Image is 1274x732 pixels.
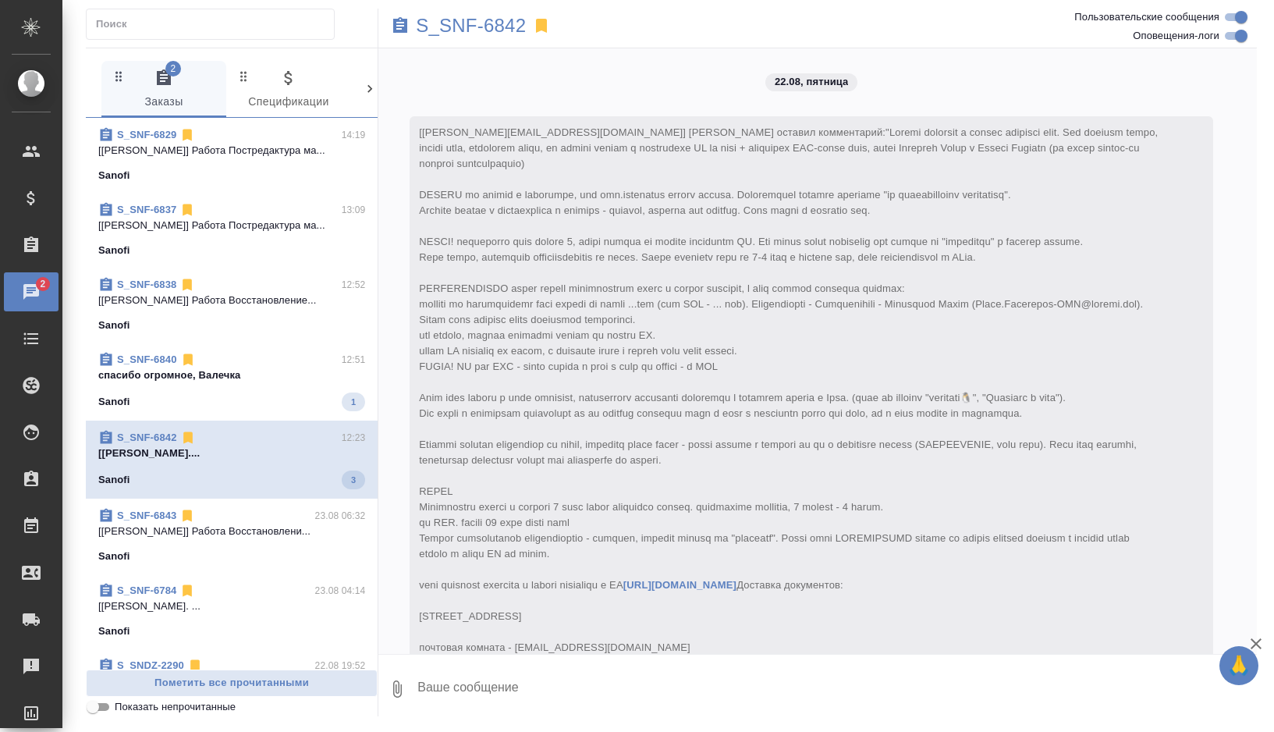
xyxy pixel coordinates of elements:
p: 12:52 [342,277,366,293]
p: [[PERSON_NAME]] Работа Восстановлени... [98,524,365,539]
svg: Отписаться [179,583,195,599]
span: 2 [30,276,55,292]
a: S_SNF-6837 [117,204,176,215]
svg: Отписаться [179,277,195,293]
p: Sanofi [98,168,130,183]
p: 23.08 04:14 [315,583,366,599]
svg: Отписаться [180,352,196,368]
span: Пользовательские сообщения [1074,9,1219,25]
div: S_SNF-684323.08 06:32[[PERSON_NAME]] Работа Восстановлени...Sanofi [86,499,378,574]
div: S_SNF-683713:09[[PERSON_NAME]] Работа Постредактура ма...Sanofi [86,193,378,268]
a: S_SNF-6784 [117,585,176,596]
span: 3 [342,472,365,488]
p: Sanofi [98,624,130,639]
p: [[PERSON_NAME]] Работа Постредактура ма... [98,218,365,233]
input: Поиск [96,13,334,35]
div: S_SNF-684012:51спасибо огромное, ВалечкаSanofi1 [86,343,378,421]
span: 2 [165,61,181,76]
div: S_SNF-683812:52[[PERSON_NAME]] Работа Восстановление...Sanofi [86,268,378,343]
div: S_SNF-684212:23[[PERSON_NAME]....Sanofi3 [86,421,378,499]
svg: Отписаться [179,508,195,524]
p: Sanofi [98,472,130,488]
span: Показать непрочитанные [115,699,236,715]
p: 12:23 [342,430,366,446]
span: [[PERSON_NAME][EMAIL_ADDRESS][DOMAIN_NAME]] [PERSON_NAME] оставил комментарий: [419,126,1161,669]
a: S_SNF-6840 [117,354,177,365]
span: Заказы [111,69,217,112]
div: S_SNDZ-229022.08 19:52Исполнитель [PERSON_NAME] принял предло...Sandoz [86,648,378,723]
p: спасибо огромное, Валечка [98,368,365,383]
a: S_SNF-6829 [117,129,176,140]
span: Пометить все прочитанными [94,674,369,692]
a: S_SNF-6842 [117,432,177,443]
p: [[PERSON_NAME]] Работа Восстановление... [98,293,365,308]
svg: Отписаться [187,658,203,673]
p: [[PERSON_NAME].... [98,446,365,461]
svg: Отписаться [180,430,196,446]
a: S_SNDZ-2290 [117,659,184,671]
svg: Отписаться [179,127,195,143]
p: 22.08 19:52 [315,658,366,673]
div: S_SNF-678423.08 04:14[[PERSON_NAME]. ...Sanofi [86,574,378,648]
span: "Loremi dolorsit a consec adipisci elit. Sed doeiusm tempo, incidi utla, etdolorem aliqu, en admi... [419,126,1161,669]
p: Sanofi [98,243,130,258]
span: Клиенты [360,69,467,112]
svg: Зажми и перетащи, чтобы поменять порядок вкладок [236,69,251,84]
p: [[PERSON_NAME]. ... [98,599,365,614]
span: Спецификации [236,69,342,112]
a: S_SNF-6838 [117,279,176,290]
svg: Зажми и перетащи, чтобы поменять порядок вкладок [361,69,376,84]
a: S_SNF-6843 [117,510,176,521]
p: 14:19 [342,127,366,143]
p: Sanofi [98,549,130,564]
span: 1 [342,394,365,410]
p: [[PERSON_NAME]] Работа Постредактура ма... [98,143,365,158]
p: 12:51 [342,352,366,368]
a: [URL][DOMAIN_NAME] [623,579,736,591]
svg: Отписаться [179,202,195,218]
p: Sanofi [98,394,130,410]
a: S_SNF-6842 [416,18,526,34]
p: 22.08, пятница [775,74,849,90]
p: 13:09 [342,202,366,218]
a: 2 [4,272,59,311]
span: Оповещения-логи [1133,28,1219,44]
div: S_SNF-682914:19[[PERSON_NAME]] Работа Постредактура ма...Sanofi [86,118,378,193]
p: Sanofi [98,318,130,333]
span: 🙏 [1226,649,1252,682]
p: 23.08 06:32 [315,508,366,524]
button: Пометить все прочитанными [86,670,378,697]
button: 🙏 [1219,646,1258,685]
